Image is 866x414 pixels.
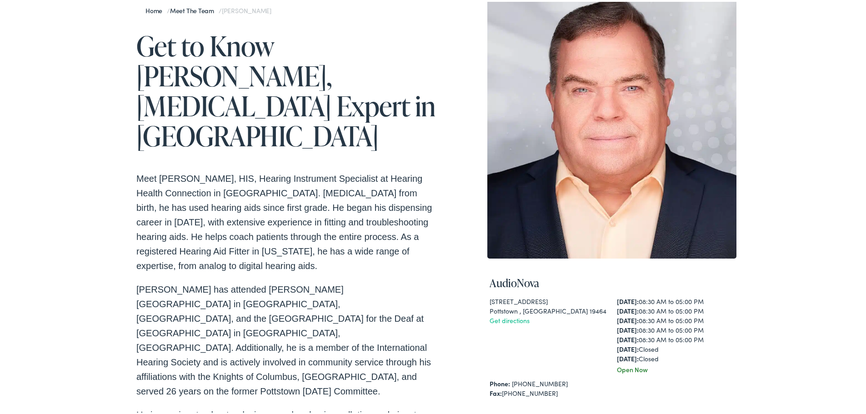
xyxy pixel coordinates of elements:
p: [PERSON_NAME] has attended [PERSON_NAME][GEOGRAPHIC_DATA] in [GEOGRAPHIC_DATA], [GEOGRAPHIC_DATA]... [136,280,436,397]
strong: Fax: [490,387,502,396]
div: [PHONE_NUMBER] [490,387,734,396]
strong: Phone: [490,377,510,386]
h4: AudioNova [490,275,734,288]
a: Meet the Team [170,4,219,13]
div: Open Now [617,363,734,373]
strong: [DATE]: [617,304,639,314]
p: Meet [PERSON_NAME], HIS, Hearing Instrument Specialist at Hearing Health Connection in [GEOGRAPHI... [136,170,436,271]
div: 08:30 AM to 05:00 PM 08:30 AM to 05:00 PM 08:30 AM to 05:00 PM 08:30 AM to 05:00 PM 08:30 AM to 0... [617,295,734,362]
a: Get directions [490,314,530,323]
div: [STREET_ADDRESS] [490,295,607,304]
strong: [DATE]: [617,343,639,352]
strong: [DATE]: [617,295,639,304]
span: [PERSON_NAME] [222,4,271,13]
strong: [DATE]: [617,324,639,333]
a: Home [145,4,167,13]
a: [PHONE_NUMBER] [512,377,568,386]
h1: Get to Know [PERSON_NAME], [MEDICAL_DATA] Expert in [GEOGRAPHIC_DATA] [136,29,436,149]
strong: [DATE]: [617,314,639,323]
span: / / [145,4,271,13]
strong: [DATE]: [617,333,639,342]
div: Pottstown , [GEOGRAPHIC_DATA] 19464 [490,304,607,314]
strong: [DATE]: [617,352,639,361]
